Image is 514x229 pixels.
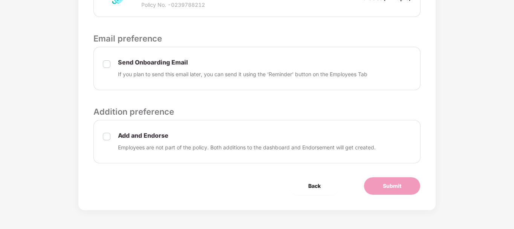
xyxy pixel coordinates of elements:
span: Back [308,182,321,190]
p: Employees are not part of the policy. Both additions to the dashboard and Endorsement will get cr... [118,143,376,152]
p: If you plan to send this email later, you can send it using the ‘Reminder’ button on the Employee... [118,70,367,78]
p: Email preference [93,32,420,45]
p: Addition preference [93,105,420,118]
p: Add and Endorse [118,132,376,140]
p: Policy No. - 0239788212 [141,1,239,9]
button: Submit [364,177,421,195]
button: Back [289,177,340,195]
p: Send Onboarding Email [118,58,367,66]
